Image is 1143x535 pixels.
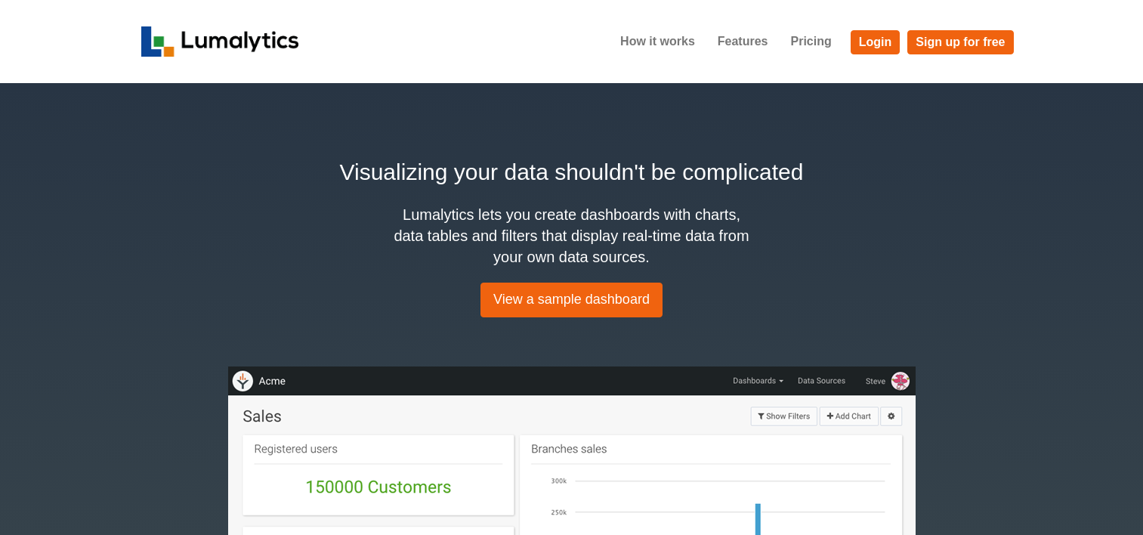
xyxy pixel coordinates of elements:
h4: Lumalytics lets you create dashboards with charts, data tables and filters that display real-time... [391,204,753,267]
img: logo_v2-f34f87db3d4d9f5311d6c47995059ad6168825a3e1eb260e01c8041e89355404.png [141,26,299,57]
a: Sign up for free [907,30,1013,54]
h2: Visualizing your data shouldn't be complicated [141,155,1002,189]
a: How it works [609,23,706,60]
a: Login [851,30,900,54]
a: Pricing [779,23,842,60]
a: Features [706,23,780,60]
a: View a sample dashboard [480,283,663,317]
